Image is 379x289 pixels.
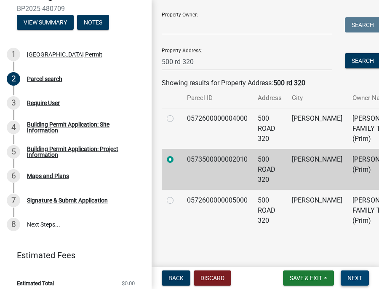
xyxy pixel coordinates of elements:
[168,275,184,281] span: Back
[194,270,231,286] button: Discard
[287,108,347,149] td: [PERSON_NAME]
[182,108,253,149] td: 0572600000004000
[287,190,347,231] td: [PERSON_NAME]
[27,146,138,158] div: Building Permit Application: Project Information
[283,270,334,286] button: Save & Exit
[7,145,20,159] div: 5
[27,173,69,179] div: Maps and Plans
[253,190,287,231] td: 500 ROAD 320
[273,79,305,87] strong: 500 rd 320
[7,72,20,86] div: 2
[162,78,369,88] div: Showing results for Property Address:
[7,247,138,264] a: Estimated Fees
[17,15,74,30] button: View Summary
[253,149,287,190] td: 500 ROAD 320
[287,88,347,108] th: City
[27,122,138,133] div: Building Permit Application: Site Information
[27,197,108,203] div: Signature & Submit Application
[290,275,322,281] span: Save & Exit
[287,149,347,190] td: [PERSON_NAME]
[7,48,20,61] div: 1
[17,5,135,13] span: BP2025-480709
[7,121,20,134] div: 4
[7,169,20,183] div: 6
[77,15,109,30] button: Notes
[27,51,102,57] div: [GEOGRAPHIC_DATA] Permit
[27,100,60,106] div: Require User
[347,275,362,281] span: Next
[122,281,135,286] span: $0.00
[17,281,54,286] span: Estimated Total
[7,194,20,207] div: 7
[253,108,287,149] td: 500 ROAD 320
[27,76,62,82] div: Parcel search
[182,88,253,108] th: Parcel ID
[7,218,20,231] div: 8
[162,270,190,286] button: Back
[341,270,369,286] button: Next
[182,190,253,231] td: 0572600000005000
[77,20,109,27] wm-modal-confirm: Notes
[182,149,253,190] td: 0573500000002010
[17,20,74,27] wm-modal-confirm: Summary
[7,96,20,110] div: 3
[253,88,287,108] th: Address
